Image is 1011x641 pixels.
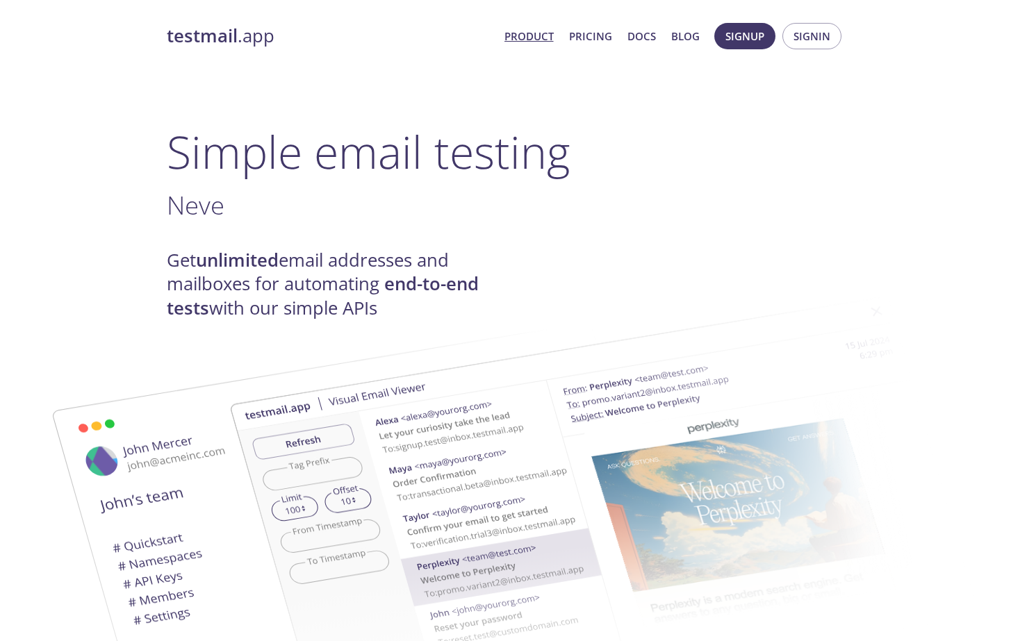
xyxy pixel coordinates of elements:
[196,248,279,272] strong: unlimited
[725,27,764,45] span: Signup
[569,27,612,45] a: Pricing
[794,27,830,45] span: Signin
[167,24,493,48] a: testmail.app
[671,27,700,45] a: Blog
[627,27,656,45] a: Docs
[167,24,238,48] strong: testmail
[504,27,554,45] a: Product
[167,249,506,320] h4: Get email addresses and mailboxes for automating with our simple APIs
[167,125,845,178] h1: Simple email testing
[167,272,479,319] strong: end-to-end tests
[782,23,841,49] button: Signin
[167,188,224,222] span: Neve
[714,23,775,49] button: Signup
